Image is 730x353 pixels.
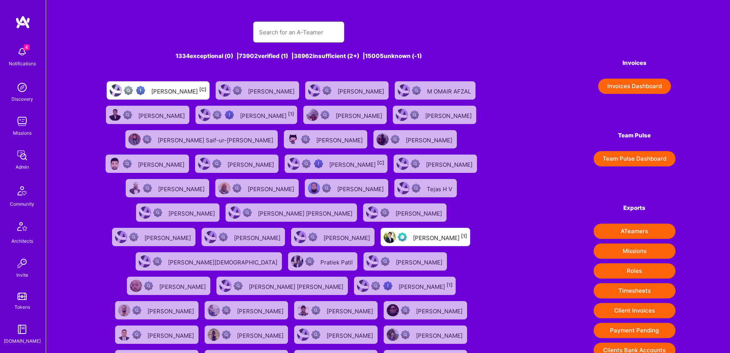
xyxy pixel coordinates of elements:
[199,87,207,92] sup: [C]
[594,283,676,298] button: Timesheets
[381,322,470,347] a: User AvatarNot Scrubbed[PERSON_NAME]
[311,330,320,339] img: Not Scrubbed
[202,298,291,322] a: User AvatarNot Scrubbed[PERSON_NAME]
[129,182,141,194] img: User Avatar
[594,224,676,239] button: ATeamers
[416,305,464,315] div: [PERSON_NAME]
[594,60,676,66] h4: Invoices
[357,280,369,292] img: User Avatar
[233,86,242,95] img: Not Scrubbed
[123,176,212,200] a: User AvatarNot Scrubbed[PERSON_NAME]
[360,249,450,274] a: User AvatarNot Scrubbed[PERSON_NAME]
[308,232,317,242] img: Not Scrubbed
[398,232,407,242] img: Evaluation Call Pending
[381,298,470,322] a: User AvatarNot Scrubbed[PERSON_NAME]
[112,322,202,347] a: User AvatarNot Scrubbed[PERSON_NAME]
[305,257,314,266] img: Not Scrubbed
[213,110,222,119] img: Not fully vetted
[598,79,671,94] button: Invoices Dashboard
[427,183,454,193] div: Tejas H V
[124,86,133,95] img: Not fully vetted
[14,303,30,311] div: Tokens
[395,208,443,218] div: [PERSON_NAME]
[594,132,676,139] h4: Team Pulse
[159,281,207,291] div: [PERSON_NAME]
[219,232,228,242] img: Not Scrubbed
[338,85,386,95] div: [PERSON_NAME]
[240,110,294,120] div: [PERSON_NAME]
[308,182,320,194] img: User Avatar
[232,184,242,193] img: Not Scrubbed
[213,78,302,103] a: User AvatarNot Scrubbed[PERSON_NAME]
[237,305,285,315] div: [PERSON_NAME]
[222,306,231,315] img: Not Scrubbed
[300,103,390,127] a: User AvatarNot Scrubbed[PERSON_NAME]
[397,182,410,194] img: User Avatar
[291,255,303,268] img: User Avatar
[327,330,375,340] div: [PERSON_NAME]
[285,249,360,274] a: User AvatarNot ScrubbedPratiek Patil
[288,225,378,249] a: User AvatarNot Scrubbed[PERSON_NAME]
[229,206,241,219] img: User Avatar
[411,159,420,168] img: Not Scrubbed
[133,200,223,225] a: User AvatarNot Scrubbed[PERSON_NAME]
[15,15,30,29] img: logo
[110,84,122,97] img: User Avatar
[234,281,243,290] img: Not Scrubbed
[109,225,199,249] a: User AvatarNot Scrubbed[PERSON_NAME]
[14,148,30,163] img: admin teamwork
[129,232,138,242] img: Not Scrubbed
[123,159,132,168] img: Not Scrubbed
[376,133,389,145] img: User Avatar
[371,281,380,290] img: Not fully vetted
[594,151,676,166] a: Team Pulse Dashboard
[158,183,206,193] div: [PERSON_NAME]
[398,84,410,97] img: User Avatar
[133,249,285,274] a: User AvatarNot Scrubbed[PERSON_NAME][DEMOGRAPHIC_DATA]
[124,274,213,298] a: User AvatarNot Scrubbed[PERSON_NAME]
[327,305,375,315] div: [PERSON_NAME]
[143,184,152,193] img: Not Scrubbed
[123,110,132,119] img: Not Scrubbed
[258,208,354,218] div: [PERSON_NAME] [PERSON_NAME]
[410,110,419,119] img: Not Scrubbed
[411,184,421,193] img: Not Scrubbed
[594,263,676,279] button: Roles
[147,330,195,340] div: [PERSON_NAME]
[413,232,467,242] div: [PERSON_NAME]
[222,330,231,339] img: Not Scrubbed
[397,158,409,170] img: User Avatar
[281,127,370,152] a: User AvatarNot Scrubbed[PERSON_NAME]
[118,329,130,341] img: User Avatar
[314,159,323,168] img: High Potential User
[198,158,210,170] img: User Avatar
[205,231,217,243] img: User Avatar
[337,183,385,193] div: [PERSON_NAME]
[308,84,320,97] img: User Avatar
[104,78,213,103] a: User AvatarNot fully vettedHigh Potential User[PERSON_NAME][C]
[377,160,384,166] sup: [C]
[4,337,41,345] div: [DOMAIN_NAME]
[391,152,480,176] a: User AvatarNot Scrubbed[PERSON_NAME]
[212,176,302,200] a: User AvatarNot Scrubbed[PERSON_NAME]
[291,298,381,322] a: User AvatarNot Scrubbed[PERSON_NAME]
[109,158,121,170] img: User Avatar
[13,219,31,237] img: Architects
[302,78,392,103] a: User AvatarNot Scrubbed[PERSON_NAME]
[301,135,310,144] img: Not Scrubbed
[243,208,252,217] img: Not Scrubbed
[291,322,381,347] a: User AvatarNot Scrubbed[PERSON_NAME]
[139,255,151,268] img: User Avatar
[390,103,479,127] a: User AvatarNot Scrubbed[PERSON_NAME]
[320,110,330,119] img: Not Scrubbed
[225,110,234,119] img: High Potential User
[594,205,676,211] h4: Exports
[208,304,220,316] img: User Avatar
[294,231,306,243] img: User Avatar
[391,135,400,144] img: Not Scrubbed
[391,176,460,200] a: User AvatarNot ScrubbedTejas H V
[153,257,162,266] img: Not Scrubbed
[381,257,390,266] img: Not Scrubbed
[147,305,195,315] div: [PERSON_NAME]
[151,85,207,95] div: [PERSON_NAME]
